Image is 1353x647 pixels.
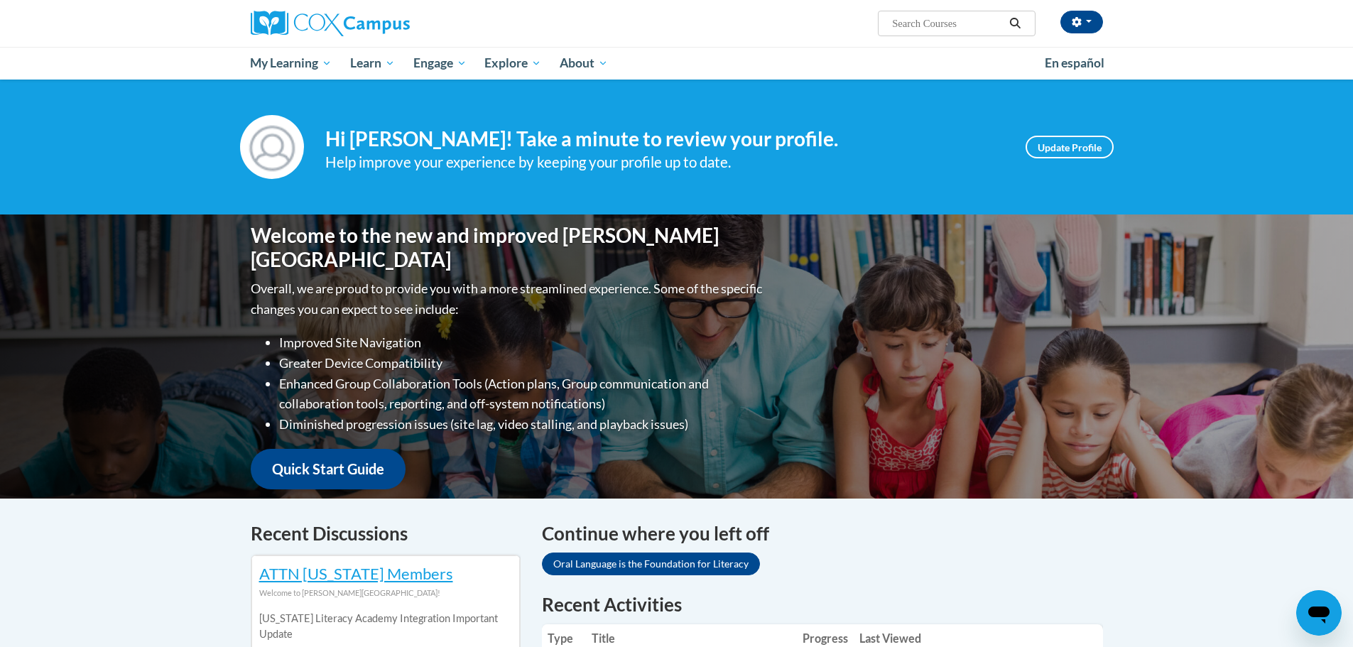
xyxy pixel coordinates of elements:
[1296,590,1342,636] iframe: Button to launch messaging window
[341,47,404,80] a: Learn
[259,611,512,642] p: [US_STATE] Literacy Academy Integration Important Update
[259,564,453,583] a: ATTN [US_STATE] Members
[251,449,406,489] a: Quick Start Guide
[325,151,1004,174] div: Help improve your experience by keeping your profile up to date.
[542,553,760,575] a: Oral Language is the Foundation for Literacy
[251,224,766,271] h1: Welcome to the new and improved [PERSON_NAME][GEOGRAPHIC_DATA]
[251,11,521,36] a: Cox Campus
[350,55,395,72] span: Learn
[1060,11,1103,33] button: Account Settings
[475,47,550,80] a: Explore
[250,55,332,72] span: My Learning
[550,47,617,80] a: About
[251,11,410,36] img: Cox Campus
[1026,136,1114,158] a: Update Profile
[279,414,766,435] li: Diminished progression issues (site lag, video stalling, and playback issues)
[241,47,342,80] a: My Learning
[1045,55,1104,70] span: En español
[413,55,467,72] span: Engage
[259,585,512,601] div: Welcome to [PERSON_NAME][GEOGRAPHIC_DATA]!
[251,278,766,320] p: Overall, we are proud to provide you with a more streamlined experience. Some of the specific cha...
[1004,15,1026,32] button: Search
[560,55,608,72] span: About
[279,332,766,353] li: Improved Site Navigation
[279,374,766,415] li: Enhanced Group Collaboration Tools (Action plans, Group communication and collaboration tools, re...
[229,47,1124,80] div: Main menu
[325,127,1004,151] h4: Hi [PERSON_NAME]! Take a minute to review your profile.
[404,47,476,80] a: Engage
[1036,48,1114,78] a: En español
[251,520,521,548] h4: Recent Discussions
[891,15,1004,32] input: Search Courses
[542,520,1103,548] h4: Continue where you left off
[542,592,1103,617] h1: Recent Activities
[484,55,541,72] span: Explore
[279,353,766,374] li: Greater Device Compatibility
[240,115,304,179] img: Profile Image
